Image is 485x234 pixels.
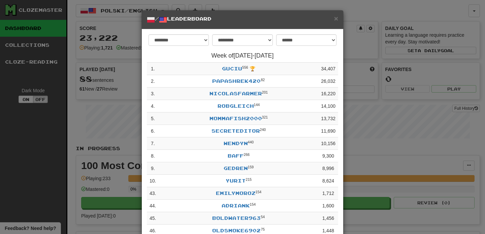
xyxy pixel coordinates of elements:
[147,112,159,125] td: 5 .
[147,137,159,150] td: 7 .
[318,88,338,100] td: 16,220
[244,153,250,157] sup: Level 266
[318,162,338,175] td: 8,996
[224,140,248,146] a: WendyN
[242,65,248,69] sup: Level 556
[262,90,268,94] sup: Level 201
[147,175,159,187] td: 10 .
[147,63,159,75] td: 1 .
[216,190,256,196] a: emilymoroz
[261,227,265,231] sup: Level 75
[260,128,266,132] sup: Level 240
[209,91,262,96] a: nicolasfarmer
[334,14,338,22] span: ×
[318,175,338,187] td: 8,624
[147,187,159,200] td: 43 .
[318,137,338,150] td: 10,156
[261,78,265,82] sup: Level 82
[147,125,159,137] td: 6 .
[209,115,262,121] a: mommafish2000
[248,140,254,144] sup: Level 440
[246,177,252,181] sup: Level 215
[222,203,250,208] a: AdrianK
[212,215,261,221] a: BoldWater963
[212,128,260,134] a: secreteditor
[318,200,338,212] td: 1,600
[248,165,254,169] sup: Level 159
[212,78,261,84] a: Papashrek420
[318,125,338,137] td: 11,690
[147,150,159,162] td: 8 .
[250,66,255,71] span: 🏆
[262,115,268,119] sup: Level 321
[228,153,244,159] a: baff
[147,75,159,88] td: 2 .
[147,15,338,24] h5: / Leaderboard
[261,215,265,219] sup: Level 54
[318,187,338,200] td: 1,712
[250,202,256,206] sup: Level 154
[222,66,242,71] a: Guciu
[334,15,338,22] button: Close
[147,100,159,112] td: 4 .
[212,228,261,233] a: OldSmoke6902
[226,178,246,183] a: yurit
[147,53,338,59] h4: Week of [DATE] - [DATE]
[147,200,159,212] td: 44 .
[224,165,248,171] a: gedren
[318,75,338,88] td: 26,032
[318,63,338,75] td: 34,407
[218,103,254,109] a: RobGleich
[318,150,338,162] td: 9,300
[318,212,338,225] td: 1,456
[256,190,262,194] sup: Level 154
[147,88,159,100] td: 3 .
[318,100,338,112] td: 14,100
[147,212,159,225] td: 45 .
[147,162,159,175] td: 9 .
[318,112,338,125] td: 13,732
[254,103,260,107] sup: Level 144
